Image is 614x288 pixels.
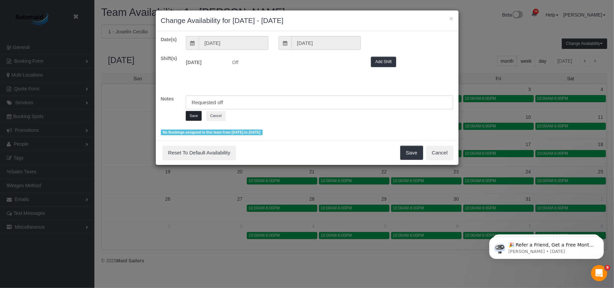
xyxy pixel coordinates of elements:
[161,129,263,135] span: No Bookings assigned to this team from [DATE] to [DATE]
[591,265,607,281] iframe: Intercom live chat
[156,55,181,62] label: Shift(s)
[186,95,453,109] input: Enter a note
[163,146,236,160] button: Reset To Default Availability
[29,20,115,92] span: 🎉 Refer a Friend, Get a Free Month! 🎉 Love Automaid? Share the love! When you refer a friend who ...
[161,16,454,26] h3: Change Availability for [DATE] - [DATE]
[206,111,225,121] button: Cancel
[426,146,454,160] button: Cancel
[186,111,202,121] button: Save
[400,146,423,160] button: Save
[156,36,181,43] label: Date(s)
[479,223,614,270] iframe: Intercom notifications message
[605,265,610,270] span: 9
[181,57,227,66] label: [DATE]
[199,36,268,50] input: From
[227,57,366,66] span: Off
[449,15,453,22] button: ×
[371,57,396,67] button: Add Shift
[29,26,116,32] p: Message from Ellie, sent 4d ago
[291,36,361,50] input: To
[156,10,459,165] sui-modal: Change Availability for 10/22/2025 - 10/22/2025
[156,95,181,102] label: Notes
